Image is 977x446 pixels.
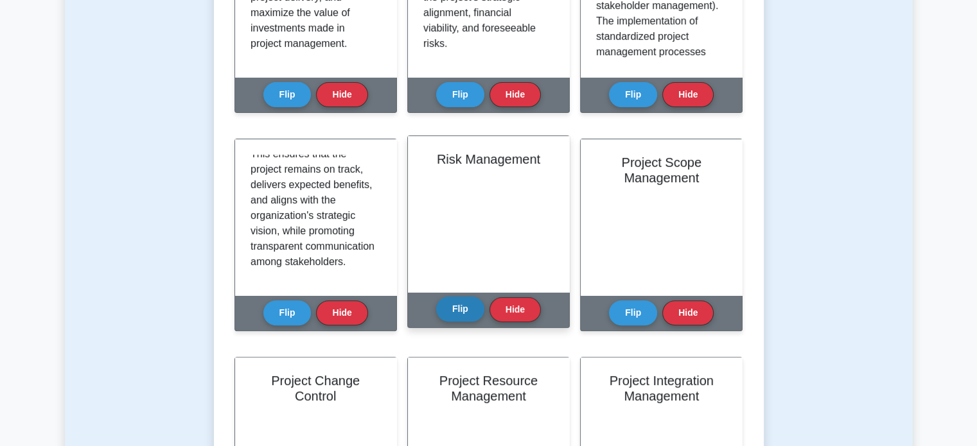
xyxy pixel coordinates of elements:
[423,151,554,167] h2: Risk Management
[251,373,381,404] h2: Project Change Control
[263,82,312,107] button: Flip
[436,82,484,107] button: Flip
[662,300,714,325] button: Hide
[263,300,312,325] button: Flip
[596,373,726,404] h2: Project Integration Management
[489,82,541,107] button: Hide
[316,82,367,107] button: Hide
[596,155,726,185] h2: Project Scope Management
[662,82,714,107] button: Hide
[489,297,541,322] button: Hide
[316,300,367,325] button: Hide
[436,296,484,322] button: Flip
[423,373,554,404] h2: Project Resource Management
[609,82,657,107] button: Flip
[609,300,657,325] button: Flip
